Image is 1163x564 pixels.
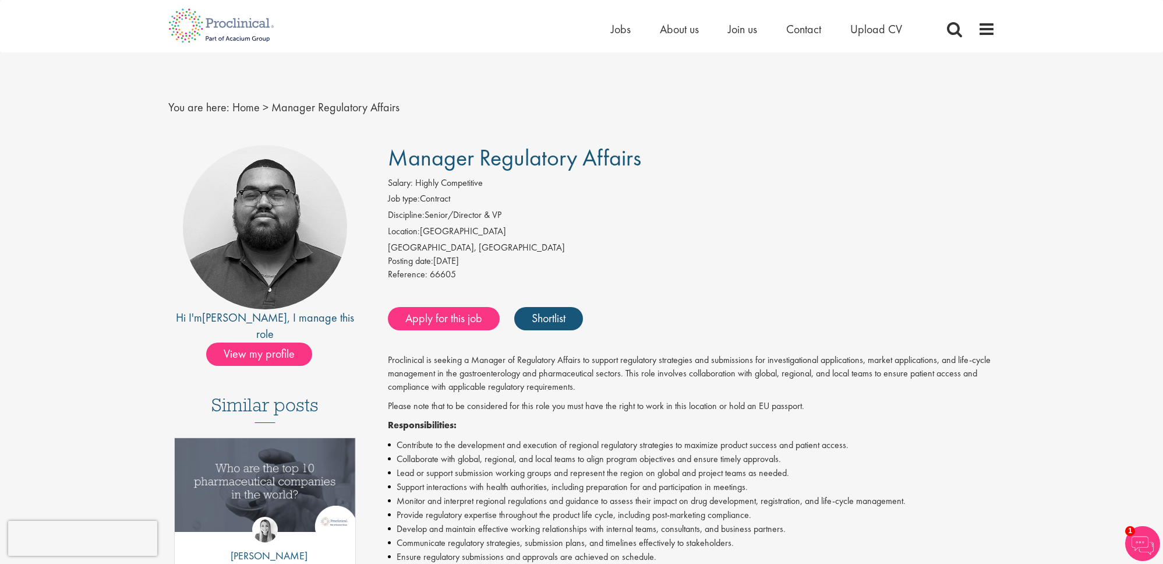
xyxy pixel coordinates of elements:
div: [DATE] [388,255,995,268]
h3: Similar posts [211,395,319,423]
a: Join us [728,22,757,37]
label: Salary: [388,177,413,190]
p: Proclinical is seeking a Manager of Regulatory Affairs to support regulatory strategies and submi... [388,354,995,394]
p: Please note that to be considered for this role you must have the right to work in this location ... [388,400,995,413]
span: > [263,100,268,115]
span: 66605 [430,268,456,280]
img: Top 10 pharmaceutical companies in the world 2025 [175,438,356,532]
li: Contract [388,192,995,209]
p: [PERSON_NAME] [222,548,307,563]
a: Upload CV [850,22,902,37]
a: Link to a post [175,438,356,541]
a: About us [660,22,699,37]
img: Hannah Burke [252,517,278,542]
label: Reference: [388,268,427,281]
label: Discipline: [388,209,425,222]
span: Posting date: [388,255,433,267]
li: Support interactions with health authorities, including preparation for and participation in meet... [388,480,995,494]
div: Hi I'm , I manage this role [168,309,362,343]
iframe: reCAPTCHA [8,521,157,556]
a: Jobs [611,22,631,37]
li: [GEOGRAPHIC_DATA] [388,225,995,241]
img: Chatbot [1125,526,1160,561]
li: Ensure regulatory submissions and approvals are achieved on schedule. [388,550,995,564]
span: Manager Regulatory Affairs [271,100,400,115]
img: imeage of recruiter Ashley Bennett [183,145,347,309]
span: Highly Competitive [415,177,483,189]
span: Manager Regulatory Affairs [388,143,641,172]
a: View my profile [206,345,324,360]
a: breadcrumb link [232,100,260,115]
li: Communicate regulatory strategies, submission plans, and timelines effectively to stakeholders. [388,536,995,550]
a: Contact [786,22,821,37]
span: 1 [1125,526,1135,536]
a: Shortlist [514,307,583,330]
span: View my profile [206,343,312,366]
a: Apply for this job [388,307,500,330]
li: Provide regulatory expertise throughout the product life cycle, including post-marketing compliance. [388,508,995,522]
div: [GEOGRAPHIC_DATA], [GEOGRAPHIC_DATA] [388,241,995,255]
span: You are here: [168,100,229,115]
li: Lead or support submission working groups and represent the region on global and project teams as... [388,466,995,480]
a: [PERSON_NAME] [202,310,287,325]
li: Contribute to the development and execution of regional regulatory strategies to maximize product... [388,438,995,452]
li: Collaborate with global, regional, and local teams to align program objectives and ensure timely ... [388,452,995,466]
label: Job type: [388,192,420,206]
strong: Responsibilities: [388,419,457,431]
li: Develop and maintain effective working relationships with internal teams, consultants, and busine... [388,522,995,536]
label: Location: [388,225,420,238]
li: Senior/Director & VP [388,209,995,225]
li: Monitor and interpret regional regulations and guidance to assess their impact on drug developmen... [388,494,995,508]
